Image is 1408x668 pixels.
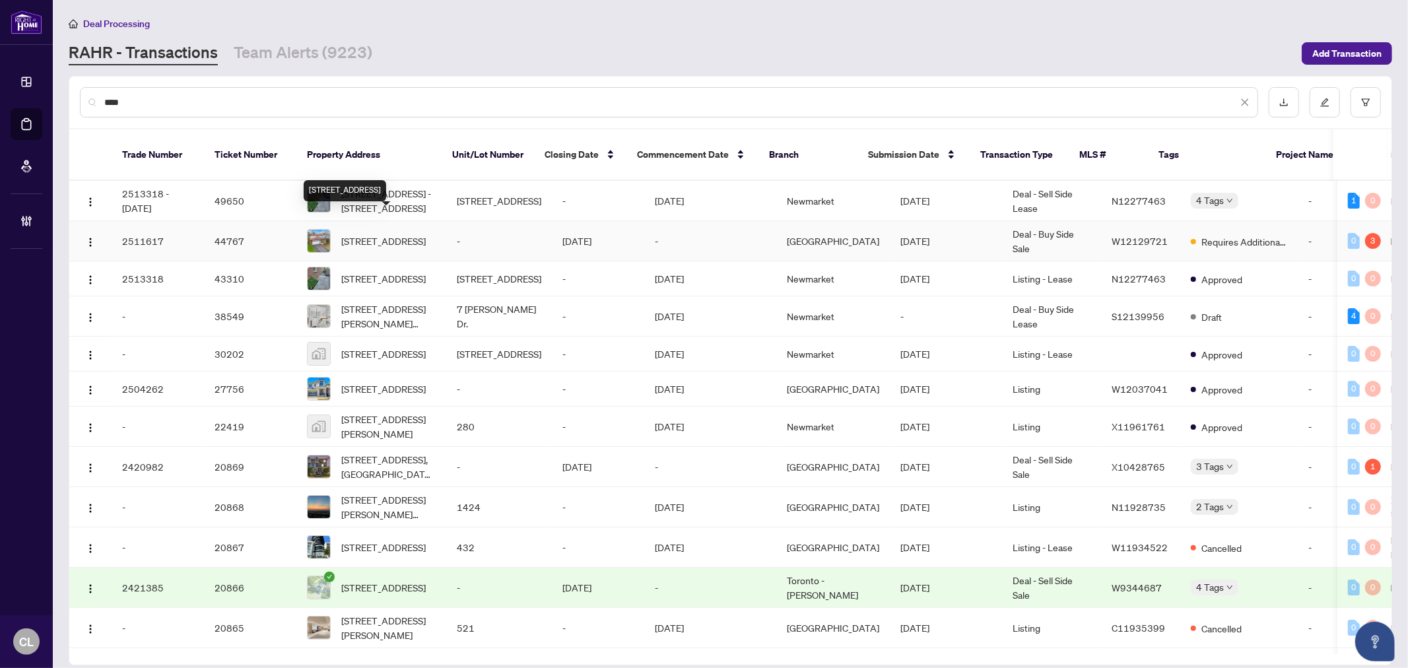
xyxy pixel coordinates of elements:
[85,543,96,554] img: Logo
[324,572,335,582] span: check-circle
[1112,541,1168,553] span: W11934522
[1148,129,1265,181] th: Tags
[112,527,204,568] td: -
[1298,568,1377,608] td: -
[204,487,296,527] td: 20868
[1298,372,1377,407] td: -
[1355,622,1395,661] button: Open asap
[80,456,101,477] button: Logo
[776,372,890,407] td: [GEOGRAPHIC_DATA]
[85,463,96,473] img: Logo
[1298,261,1377,296] td: -
[1112,235,1168,247] span: W12129721
[341,186,436,215] span: [STREET_ADDRESS] -[STREET_ADDRESS]
[308,378,330,400] img: thumbnail-img
[341,347,426,361] span: [STREET_ADDRESS]
[341,382,426,396] span: [STREET_ADDRESS]
[644,568,776,608] td: -
[341,271,426,286] span: [STREET_ADDRESS]
[1298,337,1377,372] td: -
[1348,499,1360,515] div: 0
[890,447,1002,487] td: [DATE]
[1365,459,1381,475] div: 1
[1348,233,1360,249] div: 0
[776,568,890,608] td: Toronto - [PERSON_NAME]
[446,487,552,527] td: 1424
[776,221,890,261] td: [GEOGRAPHIC_DATA]
[446,221,552,261] td: -
[1196,499,1224,514] span: 2 Tags
[80,496,101,518] button: Logo
[80,617,101,638] button: Logo
[69,42,218,65] a: RAHR - Transactions
[776,527,890,568] td: [GEOGRAPHIC_DATA]
[1298,608,1377,648] td: -
[1226,504,1233,510] span: down
[1112,622,1165,634] span: C11935399
[644,447,776,487] td: -
[80,577,101,598] button: Logo
[69,19,78,28] span: home
[1002,221,1101,261] td: Deal - Buy Side Sale
[1196,193,1224,208] span: 4 Tags
[1298,487,1377,527] td: -
[644,527,776,568] td: [DATE]
[1348,580,1360,595] div: 0
[19,632,34,651] span: CL
[890,221,1002,261] td: [DATE]
[1269,87,1299,117] button: download
[1002,372,1101,407] td: Listing
[112,337,204,372] td: -
[204,261,296,296] td: 43310
[1320,98,1329,107] span: edit
[112,296,204,337] td: -
[776,296,890,337] td: Newmarket
[776,181,890,221] td: Newmarket
[890,527,1002,568] td: [DATE]
[644,407,776,447] td: [DATE]
[776,608,890,648] td: [GEOGRAPHIC_DATA]
[1365,308,1381,324] div: 0
[1201,234,1287,249] span: Requires Additional Docs
[1298,221,1377,261] td: -
[1279,98,1289,107] span: download
[534,129,626,181] th: Closing Date
[644,221,776,261] td: -
[296,129,442,181] th: Property Address
[80,230,101,251] button: Logo
[1196,459,1224,474] span: 3 Tags
[644,296,776,337] td: [DATE]
[304,180,386,201] div: [STREET_ADDRESS]
[1002,608,1101,648] td: Listing
[552,608,644,648] td: -
[1002,568,1101,608] td: Deal - Sell Side Sale
[644,337,776,372] td: [DATE]
[1196,580,1224,595] span: 4 Tags
[341,452,436,481] span: [STREET_ADDRESS], [GEOGRAPHIC_DATA] - [GEOGRAPHIC_DATA], [GEOGRAPHIC_DATA] K4A 0H4, [GEOGRAPHIC_D...
[85,197,96,207] img: Logo
[890,487,1002,527] td: [DATE]
[204,129,296,181] th: Ticket Number
[80,378,101,399] button: Logo
[112,181,204,221] td: 2513318 - [DATE]
[446,568,552,608] td: -
[1348,459,1360,475] div: 0
[80,537,101,558] button: Logo
[1112,310,1164,322] span: S12139956
[1002,296,1101,337] td: Deal - Buy Side Lease
[1002,337,1101,372] td: Listing - Lease
[1201,621,1242,636] span: Cancelled
[204,527,296,568] td: 20867
[552,527,644,568] td: -
[112,608,204,648] td: -
[234,42,372,65] a: Team Alerts (9223)
[204,296,296,337] td: 38549
[341,234,426,248] span: [STREET_ADDRESS]
[1365,620,1381,636] div: 0
[1226,197,1233,204] span: down
[1112,273,1166,284] span: N12277463
[341,580,426,595] span: [STREET_ADDRESS]
[446,296,552,337] td: 7 [PERSON_NAME] Dr.
[1201,310,1222,324] span: Draft
[85,350,96,360] img: Logo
